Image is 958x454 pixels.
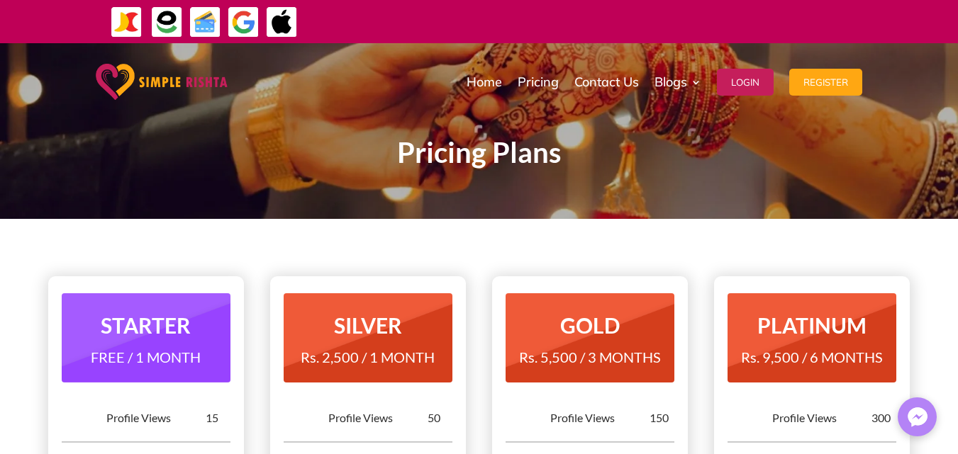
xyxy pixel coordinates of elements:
a: Pricing [518,47,559,118]
img: GooglePay-icon [228,6,260,38]
strong: STARTER [101,312,191,338]
a: Blogs [655,47,701,118]
span: Rs. 2,500 / 1 MONTH [301,348,435,365]
a: Login [717,47,774,118]
span: Rs. 5,500 / 3 MONTHS [519,348,661,365]
a: Home [467,47,502,118]
strong: GOLD [560,312,620,338]
img: ApplePay-icon [266,6,298,38]
div: Profile Views [772,410,871,426]
button: Login [717,69,774,96]
strong: SILVER [334,312,402,338]
img: Messenger [903,403,932,431]
div: Profile Views [328,410,428,426]
div: Profile Views [550,410,650,426]
span: Rs. 9,500 / 6 MONTHS [741,348,883,365]
img: EasyPaisa-icon [151,6,183,38]
strong: PLATINUM [757,312,867,338]
p: Pricing Plans [96,144,862,161]
button: Register [789,69,862,96]
a: Contact Us [574,47,639,118]
div: Profile Views [106,410,206,426]
img: JazzCash-icon [111,6,143,38]
span: FREE / 1 MONTH [91,348,201,365]
a: Register [789,47,862,118]
img: Credit Cards [189,6,221,38]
